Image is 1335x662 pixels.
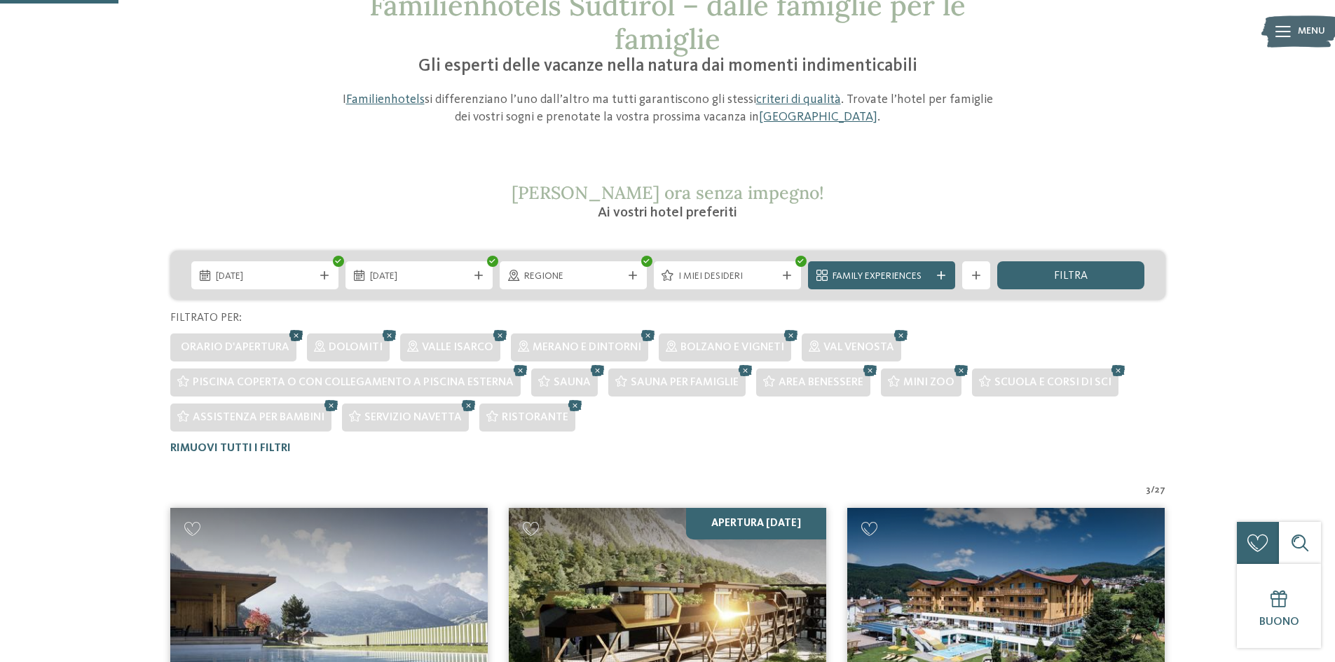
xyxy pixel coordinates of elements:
a: criteri di qualità [756,93,841,106]
span: Merano e dintorni [533,342,641,353]
span: 3 [1146,483,1151,497]
span: Orario d'apertura [181,342,289,353]
span: Ai vostri hotel preferiti [598,206,737,220]
span: Dolomiti [329,342,383,353]
span: Ristorante [502,412,568,423]
a: [GEOGRAPHIC_DATA] [759,111,877,123]
span: Piscina coperta o con collegamento a piscina esterna [193,377,514,388]
span: [DATE] [370,270,468,284]
span: Bolzano e vigneti [680,342,784,353]
span: I miei desideri [678,270,776,284]
span: Sauna per famiglie [631,377,739,388]
span: Scuola e corsi di sci [994,377,1111,388]
span: Family Experiences [833,270,931,284]
span: Area benessere [779,377,863,388]
span: 27 [1155,483,1165,497]
span: Valle Isarco [422,342,493,353]
span: Sauna [554,377,591,388]
span: filtra [1054,270,1088,282]
p: I si differenziano l’uno dall’altro ma tutti garantiscono gli stessi . Trovate l’hotel per famigl... [335,91,1001,126]
span: Assistenza per bambini [193,412,324,423]
span: Rimuovi tutti i filtri [170,443,291,454]
span: Servizio navetta [364,412,462,423]
span: [DATE] [216,270,314,284]
span: / [1151,483,1155,497]
span: Filtrato per: [170,312,242,324]
span: Val Venosta [823,342,894,353]
a: Familienhotels [346,93,425,106]
span: Buono [1259,616,1299,628]
span: [PERSON_NAME] ora senza impegno! [512,181,824,204]
a: Buono [1237,564,1321,648]
span: Regione [524,270,622,284]
span: Mini zoo [903,377,954,388]
span: Gli esperti delle vacanze nella natura dai momenti indimenticabili [418,57,917,75]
